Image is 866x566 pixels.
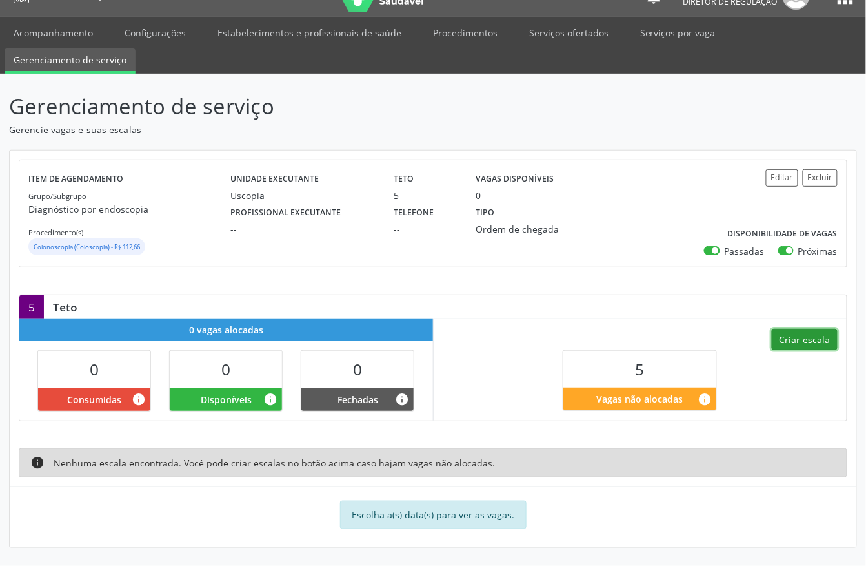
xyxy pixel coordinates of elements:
[31,456,45,470] i: info
[394,189,458,202] div: 5
[231,202,341,222] label: Profissional executante
[19,295,44,319] div: 5
[394,222,458,236] div: --
[231,189,376,202] div: Uscopia
[798,244,838,258] label: Próximas
[44,300,86,314] div: Teto
[728,224,838,244] label: Disponibilidade de vagas
[394,202,434,222] label: Telefone
[337,393,378,406] span: Fechadas
[725,244,765,258] label: Passadas
[5,21,102,44] a: Acompanhamento
[353,359,362,380] span: 0
[28,202,231,216] p: Diagnóstico por endoscopia
[476,189,481,202] div: 0
[28,191,86,201] small: Grupo/Subgrupo
[9,90,603,123] p: Gerenciamento de serviço
[476,169,554,189] label: Vagas disponíveis
[597,392,683,406] span: Vagas não alocadas
[116,21,195,44] a: Configurações
[231,169,319,189] label: Unidade executante
[90,359,99,380] span: 0
[476,222,580,236] div: Ordem de chegada
[221,359,230,380] span: 0
[28,169,123,189] label: Item de agendamento
[28,227,83,237] small: Procedimento(s)
[263,392,277,406] i: Vagas alocadas e sem marcações associadas
[9,123,603,136] p: Gerencie vagas e suas escalas
[19,448,847,477] div: Nenhuma escala encontrada. Você pode criar escalas no botão acima caso hajam vagas não alocadas.
[34,243,140,251] small: Colonoscopia (Coloscopia) - R$ 112,66
[201,393,252,406] span: Disponíveis
[132,392,146,406] i: Vagas alocadas que possuem marcações associadas
[476,202,494,222] label: Tipo
[231,222,376,236] div: --
[772,329,838,351] button: Criar escala
[5,48,136,74] a: Gerenciamento de serviço
[395,392,409,406] i: Vagas alocadas e sem marcações associadas que tiveram sua disponibilidade fechada
[766,169,798,187] button: Editar
[631,21,725,44] a: Serviços por vaga
[208,21,410,44] a: Estabelecimentos e profissionais de saúde
[520,21,618,44] a: Serviços ofertados
[424,21,507,44] a: Procedimentos
[67,393,121,406] span: Consumidas
[394,169,414,189] label: Teto
[698,392,712,406] i: Quantidade de vagas restantes do teto de vagas
[803,169,838,187] button: Excluir
[340,501,527,529] div: Escolha a(s) data(s) para ver as vagas.
[19,319,433,341] div: 0 vagas alocadas
[636,359,645,380] span: 5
